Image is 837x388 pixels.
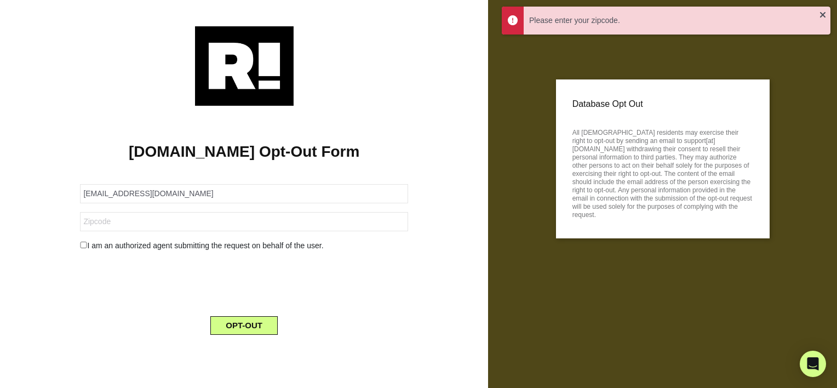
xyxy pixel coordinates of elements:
[195,26,294,106] img: Retention.com
[16,142,472,161] h1: [DOMAIN_NAME] Opt-Out Form
[161,260,328,303] iframe: reCAPTCHA
[572,96,753,112] p: Database Opt Out
[72,240,416,252] div: I am an authorized agent submitting the request on behalf of the user.
[800,351,826,377] div: Open Intercom Messenger
[572,125,753,219] p: All [DEMOGRAPHIC_DATA] residents may exercise their right to opt-out by sending an email to suppo...
[529,15,819,26] div: Please enter your zipcode.
[80,212,408,231] input: Zipcode
[80,184,408,203] input: Email Address
[210,316,278,335] button: OPT-OUT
